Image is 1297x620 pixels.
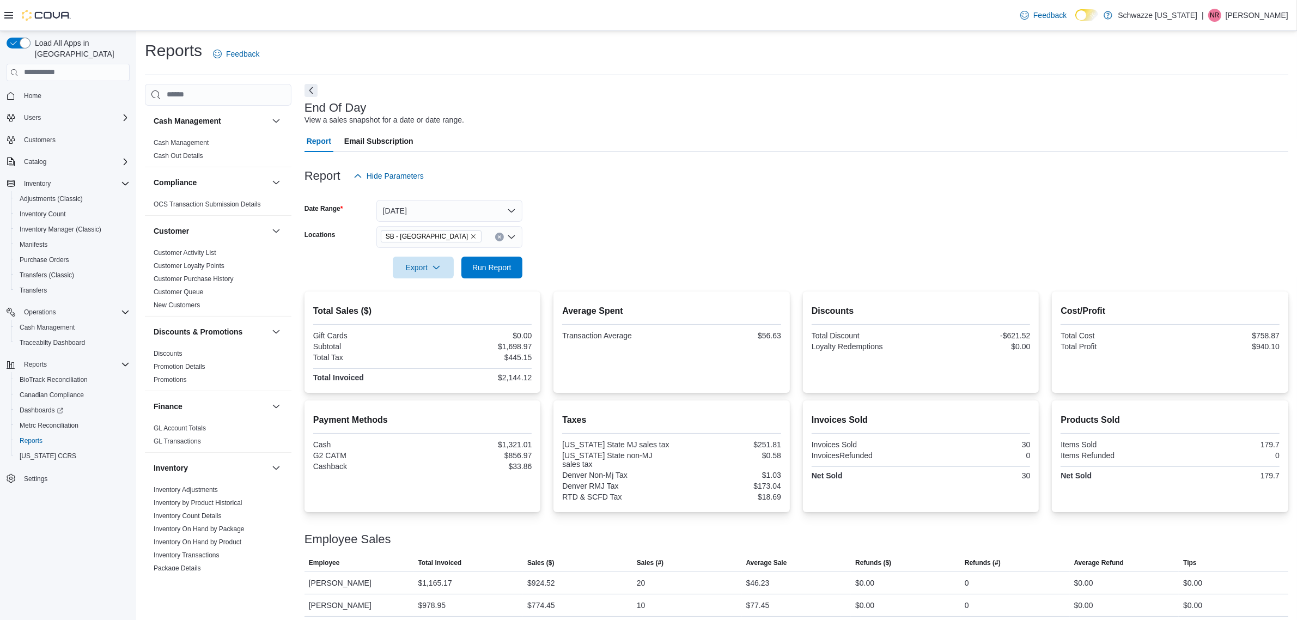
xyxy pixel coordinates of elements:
span: Email Subscription [344,130,413,152]
span: SB - Highlands [381,230,482,242]
span: Promotion Details [154,362,205,371]
h2: Invoices Sold [812,414,1031,427]
span: Average Sale [746,558,787,567]
div: $445.15 [425,353,532,362]
a: Manifests [15,238,52,251]
a: Customers [20,133,60,147]
button: Run Report [461,257,522,278]
span: GL Transactions [154,437,201,446]
div: $774.45 [527,599,555,612]
span: Load All Apps in [GEOGRAPHIC_DATA] [31,38,130,59]
a: Dashboards [15,404,68,417]
span: Sales ($) [527,558,554,567]
span: Cash Management [15,321,130,334]
div: Subtotal [313,342,421,351]
button: Metrc Reconciliation [11,418,134,433]
a: GL Transactions [154,437,201,445]
button: Purchase Orders [11,252,134,268]
strong: Net Sold [1061,471,1092,480]
button: Next [305,84,318,97]
div: $0.00 [1074,599,1093,612]
div: Customer [145,246,291,316]
span: Total Invoiced [418,558,461,567]
span: Reports [20,436,42,445]
button: Traceabilty Dashboard [11,335,134,350]
span: BioTrack Reconciliation [20,375,88,384]
a: Inventory Count Details [154,512,222,520]
span: Package Details [154,564,201,573]
span: Canadian Compliance [20,391,84,399]
button: Inventory [20,177,55,190]
span: NR [1210,9,1219,22]
h2: Payment Methods [313,414,532,427]
span: Transfers (Classic) [20,271,74,279]
div: 30 [923,471,1031,480]
div: Invoices Sold [812,440,919,449]
a: Inventory On Hand by Product [154,538,241,546]
img: Cova [22,10,71,21]
h2: Products Sold [1061,414,1280,427]
h2: Discounts [812,305,1031,318]
div: 0 [1172,451,1280,460]
button: Reports [2,357,134,372]
div: 30 [923,440,1031,449]
span: Transfers (Classic) [15,269,130,282]
a: New Customers [154,301,200,309]
a: Adjustments (Classic) [15,192,87,205]
a: Promotion Details [154,363,205,370]
button: Adjustments (Classic) [11,191,134,206]
button: Open list of options [507,233,516,241]
button: Reports [20,358,51,371]
button: Discounts & Promotions [270,325,283,338]
div: 179.7 [1172,440,1280,449]
h3: Employee Sales [305,533,391,546]
a: Dashboards [11,403,134,418]
span: Report [307,130,331,152]
div: -$621.52 [923,331,1031,340]
a: Customer Purchase History [154,275,234,283]
div: $0.00 [1183,599,1202,612]
span: Customer Activity List [154,248,216,257]
span: Operations [24,308,56,317]
h2: Cost/Profit [1061,305,1280,318]
a: Inventory Adjustments [154,486,218,494]
div: $1.03 [674,471,781,479]
span: OCS Transaction Submission Details [154,200,261,209]
button: Clear input [495,233,504,241]
button: Settings [2,470,134,486]
button: Customers [2,132,134,148]
button: Users [2,110,134,125]
a: Transfers [15,284,51,297]
a: Metrc Reconciliation [15,419,83,432]
div: 20 [637,576,646,589]
div: Total Tax [313,353,421,362]
button: Finance [154,401,267,412]
span: Inventory by Product Historical [154,499,242,507]
div: 0 [965,599,969,612]
span: Manifests [15,238,130,251]
div: Ninah Renfro [1208,9,1221,22]
button: Catalog [2,154,134,169]
span: Catalog [24,157,46,166]
div: $18.69 [674,493,781,501]
div: Denver RMJ Tax [562,482,669,490]
button: Operations [2,305,134,320]
button: Finance [270,400,283,413]
span: Employee [309,558,340,567]
span: Run Report [472,262,512,273]
span: Customers [24,136,56,144]
a: Feedback [209,43,264,65]
span: Average Refund [1074,558,1124,567]
div: $173.04 [674,482,781,490]
span: Home [20,89,130,102]
a: Inventory Transactions [154,551,220,559]
strong: Total Invoiced [313,373,364,382]
span: Discounts [154,349,182,358]
div: $46.23 [746,576,770,589]
input: Dark Mode [1075,9,1098,21]
div: Cash Management [145,136,291,167]
span: Inventory Count Details [154,512,222,520]
span: Cash Management [154,138,209,147]
button: Inventory Count [11,206,134,222]
div: $33.86 [425,462,532,471]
